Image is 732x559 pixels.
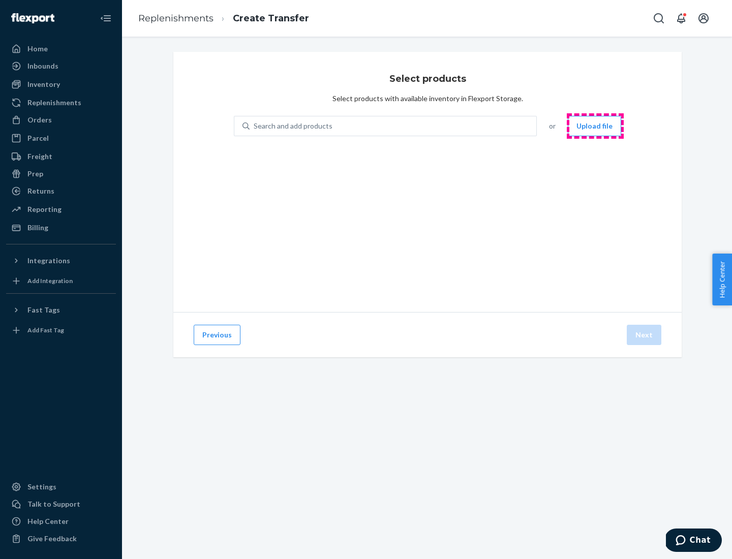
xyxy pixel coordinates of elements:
button: Fast Tags [6,302,116,318]
button: Previous [194,325,240,345]
div: Parcel [27,133,49,143]
span: or [549,121,556,131]
a: Billing [6,220,116,236]
button: Close Navigation [96,8,116,28]
h3: Select products [389,72,466,85]
div: Fast Tags [27,305,60,315]
button: Help Center [712,254,732,305]
div: Prep [27,169,43,179]
div: Help Center [27,516,69,526]
a: Replenishments [6,95,116,111]
a: Returns [6,183,116,199]
div: Home [27,44,48,54]
button: Upload file [568,116,621,136]
img: Flexport logo [11,13,54,23]
div: Orders [27,115,52,125]
div: Add Integration [27,276,73,285]
button: Give Feedback [6,531,116,547]
a: Inventory [6,76,116,92]
div: Talk to Support [27,499,80,509]
a: Add Integration [6,273,116,289]
div: Inventory [27,79,60,89]
a: Prep [6,166,116,182]
div: Integrations [27,256,70,266]
a: Home [6,41,116,57]
a: Replenishments [138,13,213,24]
a: Create Transfer [233,13,309,24]
div: Freight [27,151,52,162]
a: Settings [6,479,116,495]
div: Add Fast Tag [27,326,64,334]
a: Inbounds [6,58,116,74]
ol: breadcrumbs [130,4,317,34]
button: Open account menu [693,8,714,28]
a: Orders [6,112,116,128]
div: Inbounds [27,61,58,71]
button: Next [627,325,661,345]
div: Search and add products [254,121,332,131]
button: Open Search Box [649,8,669,28]
a: Parcel [6,130,116,146]
a: Help Center [6,513,116,530]
div: Reporting [27,204,62,214]
iframe: Opens a widget where you can chat to one of our agents [666,529,722,554]
div: Billing [27,223,48,233]
button: Talk to Support [6,496,116,512]
div: Select products with available inventory in Flexport Storage. [332,94,523,104]
button: Integrations [6,253,116,269]
a: Freight [6,148,116,165]
a: Reporting [6,201,116,218]
div: Returns [27,186,54,196]
a: Add Fast Tag [6,322,116,338]
div: Settings [27,482,56,492]
div: Give Feedback [27,534,77,544]
div: Replenishments [27,98,81,108]
button: Open notifications [671,8,691,28]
